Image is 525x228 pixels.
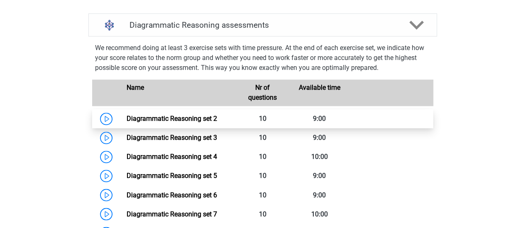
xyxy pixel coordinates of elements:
[120,83,234,103] div: Name
[129,20,396,30] h4: Diagrammatic Reasoning assessments
[99,14,120,36] img: diagrammatic reasoning assessments
[234,83,291,103] div: Nr of questions
[127,153,217,161] a: Diagrammatic Reasoning set 4
[127,172,217,180] a: Diagrammatic Reasoning set 5
[127,191,217,199] a: Diagrammatic Reasoning set 6
[95,43,430,73] p: We recommend doing at least 3 exercise sets with time pressure. At the end of each exercise set, ...
[127,134,217,142] a: Diagrammatic Reasoning set 3
[127,115,217,122] a: Diagrammatic Reasoning set 2
[127,210,217,218] a: Diagrammatic Reasoning set 7
[291,83,348,103] div: Available time
[85,13,440,36] a: assessments Diagrammatic Reasoning assessments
